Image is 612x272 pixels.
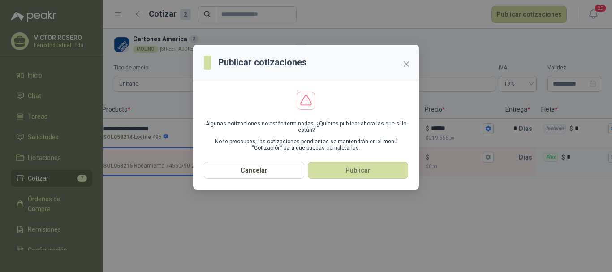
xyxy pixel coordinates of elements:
button: Cancelar [204,162,304,179]
span: close [403,60,410,68]
button: Publicar [308,162,408,179]
p: Algunas cotizaciones no están terminadas. ¿Quieres publicar ahora las que sí lo están? [204,121,408,133]
p: No te preocupes, las cotizaciones pendientes se mantendrán en el menú “Cotización” para que pueda... [204,138,408,151]
button: Close [399,57,414,71]
h3: Publicar cotizaciones [218,56,307,69]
